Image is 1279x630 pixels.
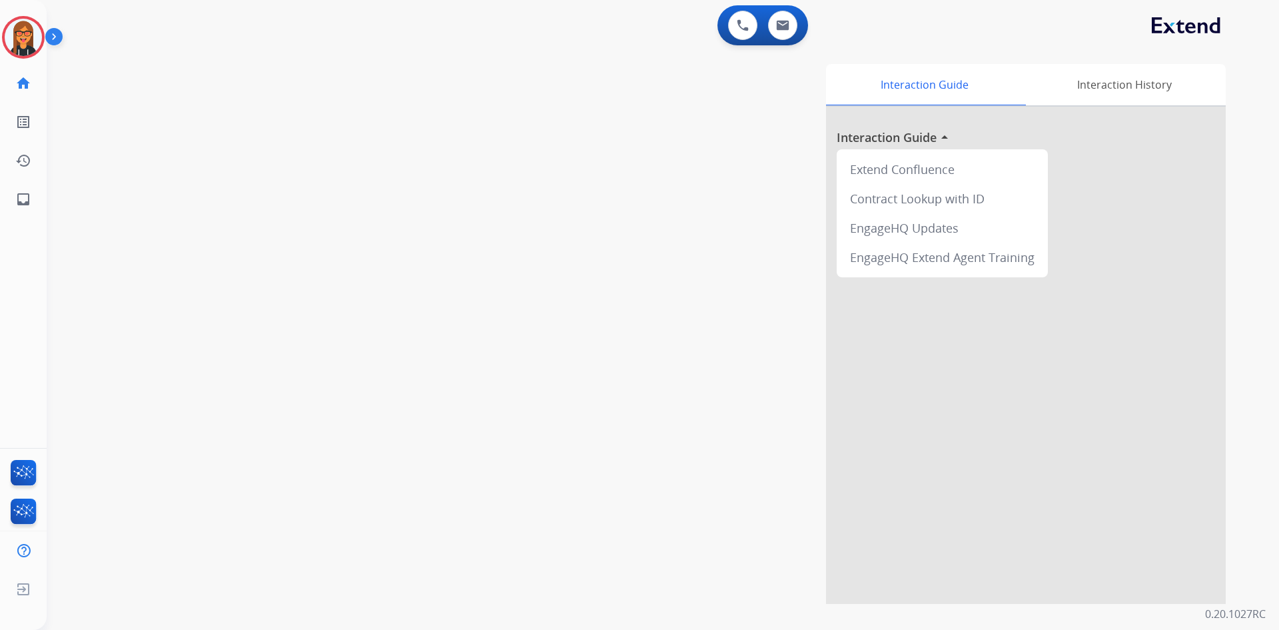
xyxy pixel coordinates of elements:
mat-icon: history [15,153,31,169]
p: 0.20.1027RC [1205,606,1266,622]
div: EngageHQ Extend Agent Training [842,243,1043,272]
div: Interaction History [1023,64,1226,105]
mat-icon: inbox [15,191,31,207]
div: Interaction Guide [826,64,1023,105]
div: EngageHQ Updates [842,213,1043,243]
div: Extend Confluence [842,155,1043,184]
mat-icon: list_alt [15,114,31,130]
div: Contract Lookup with ID [842,184,1043,213]
mat-icon: home [15,75,31,91]
img: avatar [5,19,42,56]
